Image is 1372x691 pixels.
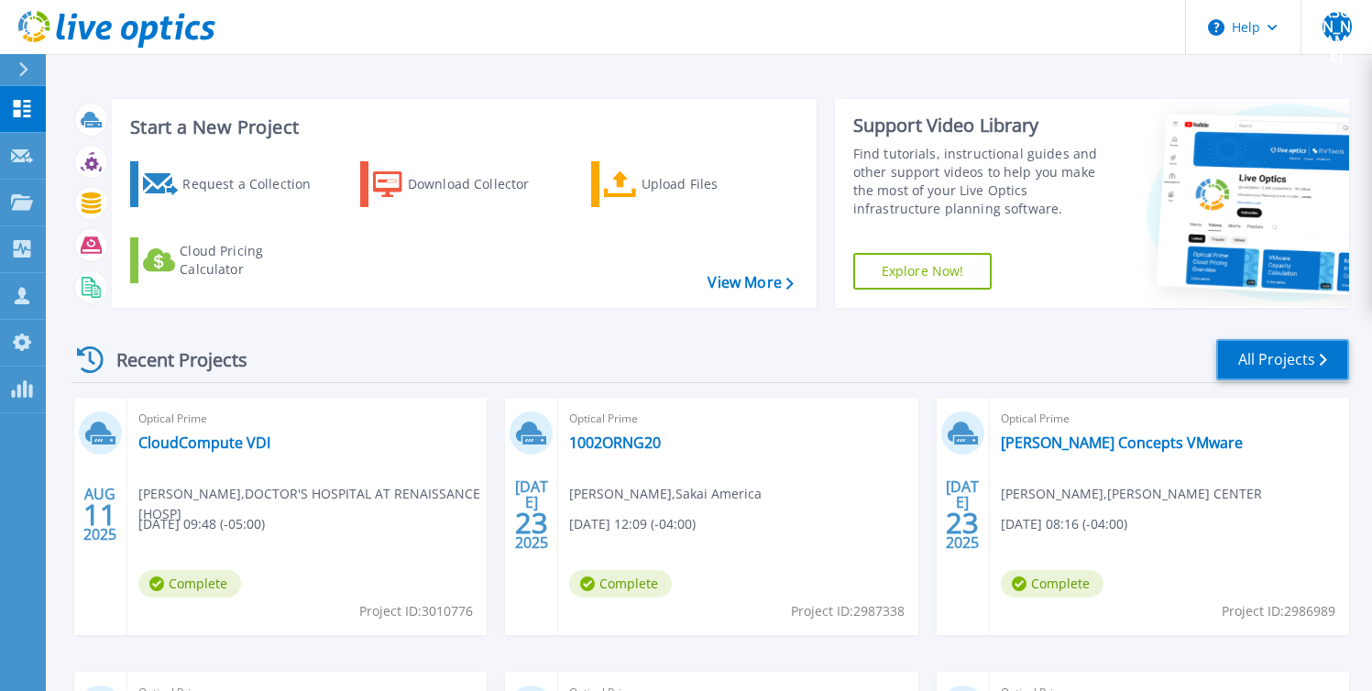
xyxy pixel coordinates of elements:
[1216,339,1349,380] a: All Projects
[569,433,661,452] a: 1002ORNG20
[1001,484,1262,504] span: [PERSON_NAME] , [PERSON_NAME] CENTER
[1001,409,1338,429] span: Optical Prime
[130,117,793,137] h3: Start a New Project
[945,481,980,548] div: [DATE] 2025
[138,409,476,429] span: Optical Prime
[180,242,326,279] div: Cloud Pricing Calculator
[642,166,788,203] div: Upload Files
[359,601,473,621] span: Project ID: 3010776
[569,484,762,504] span: [PERSON_NAME] , Sakai America
[569,514,696,534] span: [DATE] 12:09 (-04:00)
[130,237,335,283] a: Cloud Pricing Calculator
[71,337,272,382] div: Recent Projects
[708,274,793,291] a: View More
[138,514,265,534] span: [DATE] 09:48 (-05:00)
[1001,433,1243,452] a: [PERSON_NAME] Concepts VMware
[1222,601,1335,621] span: Project ID: 2986989
[82,481,117,548] div: AUG 2025
[138,433,270,452] a: CloudCompute VDI
[1001,570,1103,598] span: Complete
[853,114,1111,137] div: Support Video Library
[514,481,549,548] div: [DATE] 2025
[138,484,487,524] span: [PERSON_NAME] , DOCTOR'S HOSPITAL AT RENAISSANCE [HOSP]
[515,515,548,531] span: 23
[360,161,565,207] a: Download Collector
[791,601,905,621] span: Project ID: 2987338
[946,515,979,531] span: 23
[569,570,672,598] span: Complete
[1001,514,1127,534] span: [DATE] 08:16 (-04:00)
[83,507,116,522] span: 11
[591,161,796,207] a: Upload Files
[182,166,329,203] div: Request a Collection
[569,409,906,429] span: Optical Prime
[853,145,1111,218] div: Find tutorials, instructional guides and other support videos to help you make the most of your L...
[853,253,993,290] a: Explore Now!
[130,161,335,207] a: Request a Collection
[138,570,241,598] span: Complete
[408,166,554,203] div: Download Collector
